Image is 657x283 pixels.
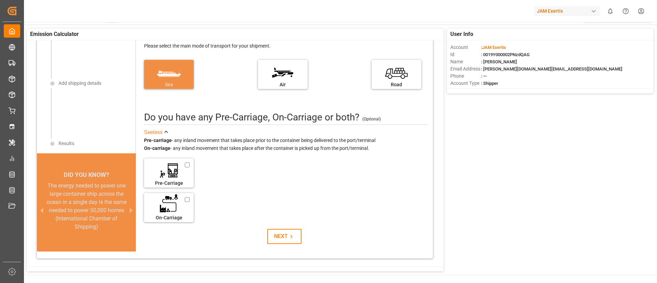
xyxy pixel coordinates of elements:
strong: Pre-carriage [144,138,172,143]
div: See less [144,128,163,137]
div: The energy needed to power one large container ship across the ocean in a single day is the same ... [45,182,128,231]
span: : 0019Y000002PNzdQAG [481,52,530,57]
span: : [PERSON_NAME] [481,59,517,64]
div: Air [261,81,304,88]
button: Help Center [618,3,633,19]
div: Do you have any Pre-Carriage, On-Carriage or both? (optional) [144,110,359,125]
button: JAM Exertis [534,4,603,17]
span: : [PERSON_NAME][DOMAIN_NAME][EMAIL_ADDRESS][DOMAIN_NAME] [481,66,622,72]
div: On-Carriage [147,214,190,221]
span: Email Address [450,65,481,73]
button: show 0 new notifications [603,3,618,19]
div: DID YOU KNOW? [37,168,136,182]
span: Account [450,44,481,51]
span: JAM Exertis [482,45,506,50]
div: Results [59,140,74,147]
button: next slide / item [126,182,136,239]
span: : Shipper [481,81,498,86]
div: - any inland movement that takes place prior to the container being delivered to the port/termina... [144,137,428,153]
div: JAM Exertis [534,6,600,16]
div: Road [375,81,418,88]
input: Pre-Carriage [185,162,190,168]
span: : [481,45,506,50]
span: Account Type [450,80,481,87]
div: Pre-Carriage [147,180,190,187]
button: previous slide / item [37,182,47,239]
input: On-Carriage [185,196,190,203]
span: Phone [450,73,481,80]
span: : — [481,74,487,79]
div: Please select the main mode of transport for your shipment. [144,42,428,50]
span: User Info [450,30,473,38]
span: Name [450,58,481,65]
strong: On-carriage [144,145,170,151]
div: (Optional) [362,116,381,122]
span: Emission Calculator [30,30,79,38]
button: NEXT [267,229,301,244]
div: NEXT [274,232,295,241]
div: Add shipping details [59,80,101,87]
div: Sea [147,81,190,88]
span: Id [450,51,481,58]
